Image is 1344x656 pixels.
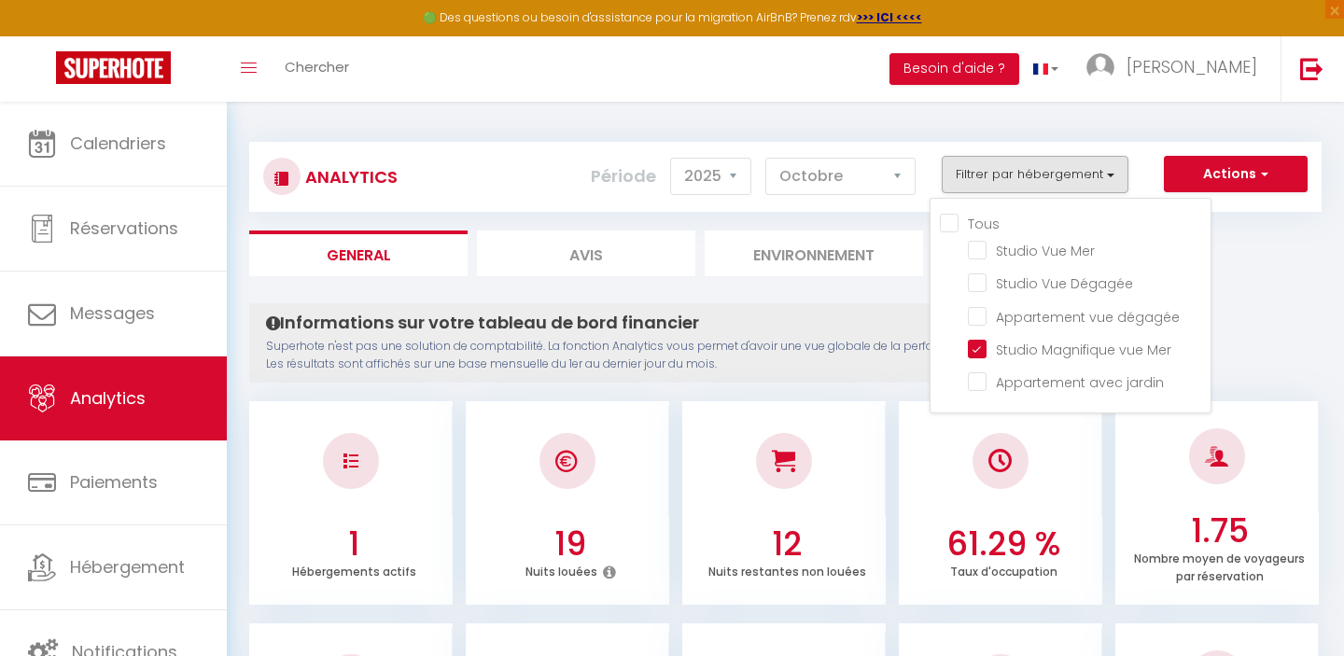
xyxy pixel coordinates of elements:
span: Appartement vue dégagée [996,308,1180,327]
img: logout [1300,57,1323,80]
img: ... [1086,53,1114,81]
p: Nombre moyen de voyageurs par réservation [1134,547,1305,584]
button: Besoin d'aide ? [889,53,1019,85]
span: Paiements [70,470,158,494]
h3: 19 [476,524,665,564]
h3: 12 [693,524,881,564]
a: Chercher [271,36,363,102]
h3: 1 [259,524,448,564]
span: Studio Magnifique vue Mer [996,341,1171,359]
span: Chercher [285,57,349,77]
button: Filtrer par hébergement [942,156,1128,193]
p: Nuits restantes non louées [708,560,866,579]
span: Réservations [70,216,178,240]
span: Hébergement [70,555,185,579]
a: >>> ICI <<<< [857,9,922,25]
img: Super Booking [56,51,171,84]
span: Calendriers [70,132,166,155]
h3: 61.29 % [909,524,1098,564]
span: Messages [70,301,155,325]
li: Environnement [705,230,923,276]
p: Superhote n'est pas une solution de comptabilité. La fonction Analytics vous permet d'avoir une v... [266,338,1137,373]
label: Période [591,156,656,197]
p: Hébergements actifs [292,560,416,579]
h4: Informations sur votre tableau de bord financier [266,313,1137,333]
span: [PERSON_NAME] [1127,55,1257,78]
h3: 1.75 [1126,511,1314,551]
a: ... [PERSON_NAME] [1072,36,1281,102]
span: Appartement avec jardin [996,373,1164,392]
li: General [249,230,468,276]
img: NO IMAGE [343,454,358,468]
li: Avis [477,230,695,276]
p: Taux d'occupation [950,560,1057,579]
span: Analytics [70,386,146,410]
button: Actions [1164,156,1308,193]
p: Nuits louées [525,560,597,579]
h3: Analytics [301,156,398,198]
